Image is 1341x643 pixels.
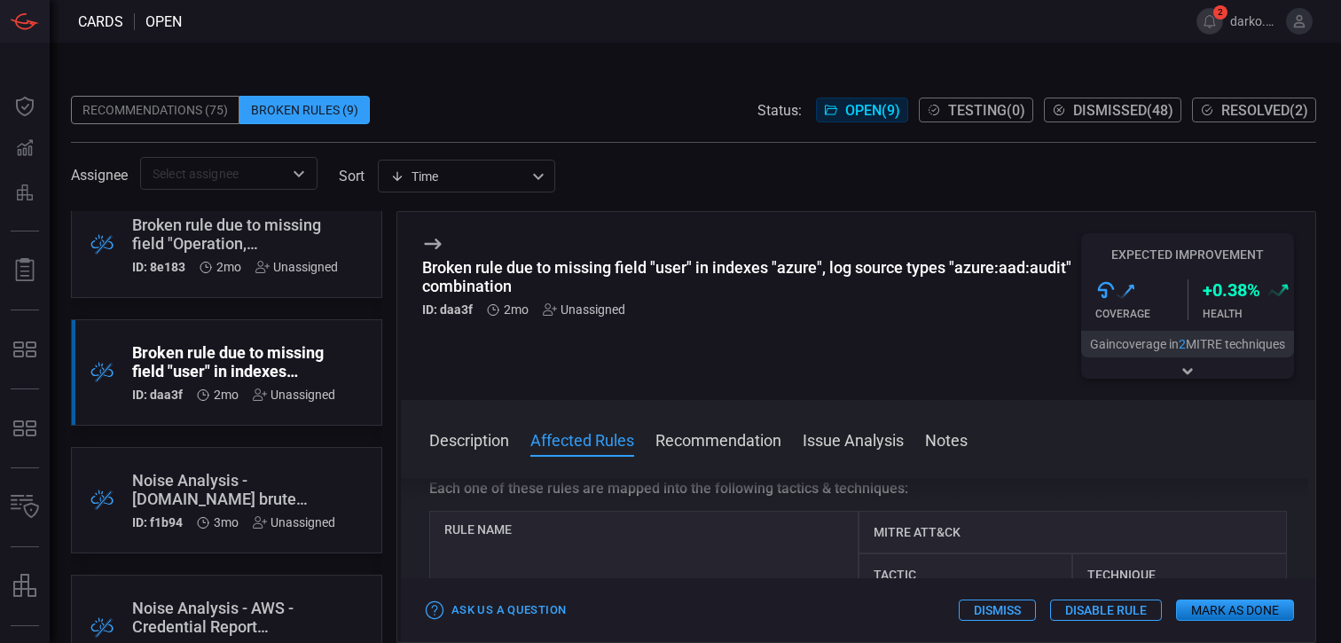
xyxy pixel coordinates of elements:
div: Health [1203,308,1294,320]
button: Dashboard [4,85,46,128]
span: open [145,13,182,30]
button: Open [286,161,311,186]
span: Resolved ( 2 ) [1221,102,1308,119]
button: Testing(0) [919,98,1033,122]
button: Mark as Done [1176,600,1294,621]
button: MITRE - Detection Posture [4,407,46,450]
div: Recommendations (75) [71,96,239,124]
button: Ask Us a Question [422,597,570,624]
div: Unassigned [253,388,335,402]
button: Affected Rules [530,428,634,450]
h5: ID: 8e183 [132,260,185,274]
span: Aug 10, 2025 3:18 PM [214,388,239,402]
span: 2 [1179,337,1186,351]
input: Select assignee [145,162,283,184]
button: Inventory [4,486,46,529]
h5: Expected Improvement [1081,247,1294,262]
div: Coverage [1095,308,1187,320]
div: Broken Rules (9) [239,96,370,124]
button: Dismiss [959,600,1036,621]
div: Rule Name [429,511,859,596]
span: Dismissed ( 48 ) [1073,102,1173,119]
div: Tactic [859,553,1073,596]
span: Open ( 9 ) [845,102,900,119]
span: darko.blagojevic [1230,14,1279,28]
button: MITRE - Exposures [4,328,46,371]
button: Notes [925,428,968,450]
h5: ID: f1b94 [132,515,183,529]
span: Testing ( 0 ) [948,102,1025,119]
span: Aug 11, 2025 10:03 AM [216,260,241,274]
h3: + 0.38 % [1203,279,1260,301]
span: Assignee [71,167,128,184]
div: Broken rule due to missing field "user" in indexes "azure", log source types "azure:aad:audit" co... [422,258,1081,295]
div: Broken rule due to missing field "Operation, ResultStatus, DeviceProperties{}.Value, RequestType"... [132,216,338,253]
button: 2 [1196,8,1223,35]
div: MITRE ATT&CK [859,511,1288,553]
button: Open(9) [816,98,908,122]
div: Technique [1072,553,1287,596]
div: Broken rule due to missing field "user" in indexes "azure", log source types "azure:aad:audit" co... [132,343,335,380]
button: Gaincoverage in2MITRE techniques [1081,331,1294,357]
div: Unassigned [253,515,335,529]
span: 2 [1213,5,1227,20]
button: Recommendation [655,428,781,450]
button: Reports [4,249,46,292]
button: Dismissed(48) [1044,98,1181,122]
button: Resolved(2) [1192,98,1316,122]
div: Noise Analysis - xd.nutanix.com brute force login attempts [132,471,335,508]
div: Time [390,168,527,185]
h5: ID: daa3f [422,302,473,317]
button: assets [4,565,46,608]
div: Unassigned [255,260,338,274]
span: Status: [757,102,802,119]
button: Preventions [4,170,46,213]
div: Noise Analysis - AWS - Credential Report Generated and Downloaded (COPS) [132,599,334,636]
button: Issue Analysis [803,428,904,450]
label: sort [339,168,365,184]
button: Description [429,428,509,450]
span: Cards [78,13,123,30]
button: Disable Rule [1050,600,1162,621]
div: Unassigned [543,302,625,317]
h5: ID: daa3f [132,388,183,402]
span: Aug 10, 2025 3:18 PM [504,302,529,317]
button: Detections [4,128,46,170]
span: Jun 12, 2025 4:50 PM [214,515,239,529]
